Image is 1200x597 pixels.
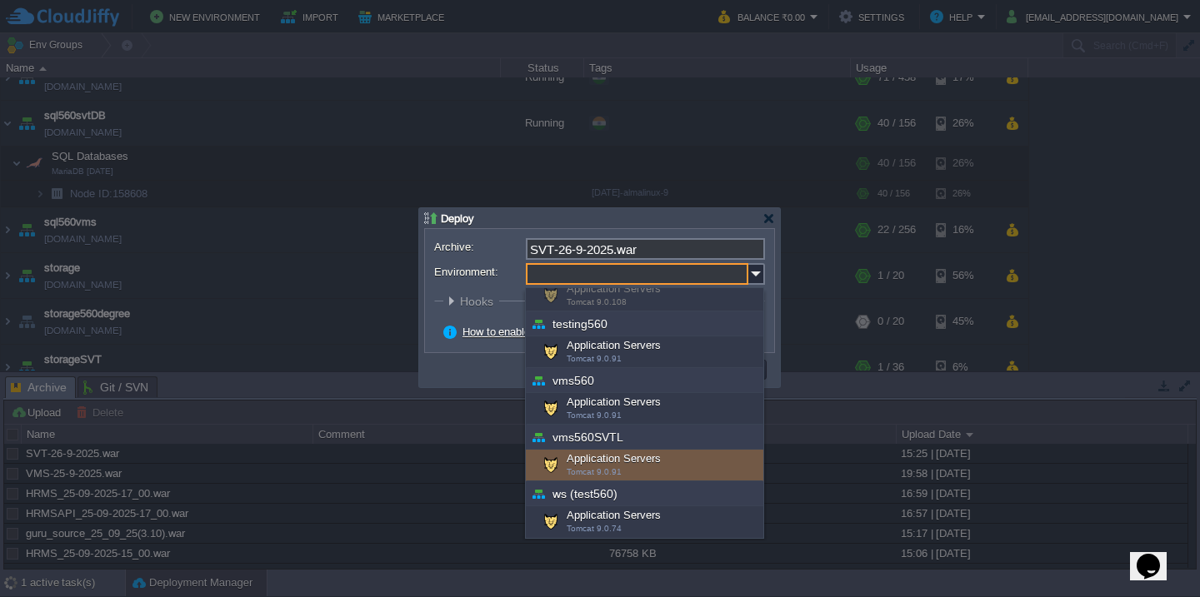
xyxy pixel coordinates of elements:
div: Application Servers [526,336,763,368]
span: Tomcat 9.0.108 [567,297,627,306]
div: testing560 [526,311,763,336]
div: ws (test560) [526,481,763,506]
label: Environment: [434,263,524,281]
iframe: chat widget [1130,530,1183,580]
div: vms560SVTL [526,425,763,450]
span: Tomcat 9.0.91 [567,467,622,476]
div: Application Servers [526,506,763,538]
span: Tomcat 9.0.91 [567,410,622,420]
a: How to enable zero-downtime deployment [462,326,662,338]
div: vms560 [526,368,763,393]
div: Application Servers [526,450,763,481]
span: Deploy [441,212,474,225]
span: Hooks [460,295,497,308]
span: Tomcat 9.0.91 [567,354,622,363]
label: Archive: [434,238,524,256]
span: Tomcat 9.0.74 [567,524,622,533]
div: Application Servers [526,393,763,425]
div: Application Servers [526,280,763,311]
